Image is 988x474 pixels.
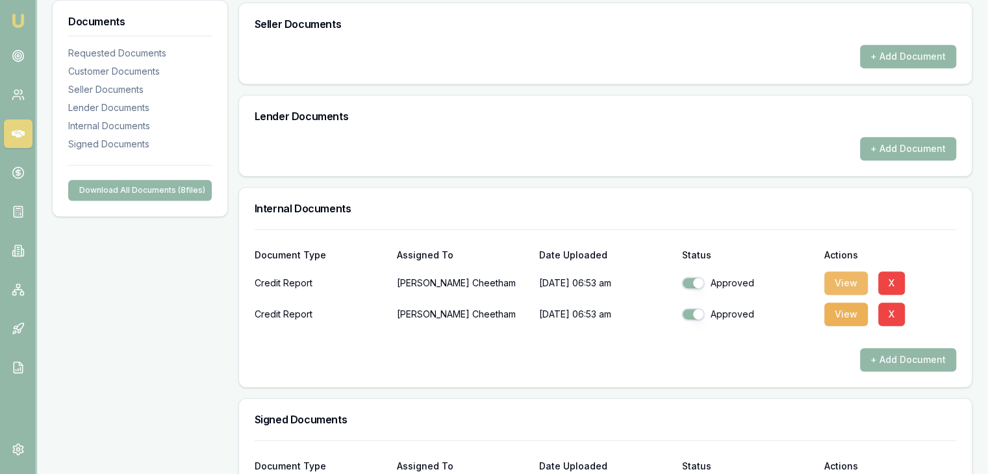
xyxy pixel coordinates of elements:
[255,19,956,29] h3: Seller Documents
[824,303,868,326] button: View
[255,301,386,327] div: Credit Report
[255,414,956,425] h3: Signed Documents
[860,348,956,371] button: + Add Document
[255,270,386,296] div: Credit Report
[255,462,386,471] div: Document Type
[860,137,956,160] button: + Add Document
[681,251,813,260] div: Status
[68,16,212,27] h3: Documents
[681,308,813,321] div: Approved
[397,301,529,327] p: [PERSON_NAME] Cheetham
[539,301,671,327] p: [DATE] 06:53 am
[681,277,813,290] div: Approved
[255,111,956,121] h3: Lender Documents
[824,271,868,295] button: View
[878,271,905,295] button: X
[824,462,956,471] div: Actions
[255,203,956,214] h3: Internal Documents
[68,180,212,201] button: Download All Documents (8files)
[860,45,956,68] button: + Add Document
[255,251,386,260] div: Document Type
[397,462,529,471] div: Assigned To
[68,101,212,114] div: Lender Documents
[397,270,529,296] p: [PERSON_NAME] Cheetham
[397,251,529,260] div: Assigned To
[539,270,671,296] p: [DATE] 06:53 am
[68,83,212,96] div: Seller Documents
[68,138,212,151] div: Signed Documents
[878,303,905,326] button: X
[824,251,956,260] div: Actions
[68,47,212,60] div: Requested Documents
[681,462,813,471] div: Status
[68,65,212,78] div: Customer Documents
[10,13,26,29] img: emu-icon-u.png
[539,251,671,260] div: Date Uploaded
[68,119,212,132] div: Internal Documents
[539,462,671,471] div: Date Uploaded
